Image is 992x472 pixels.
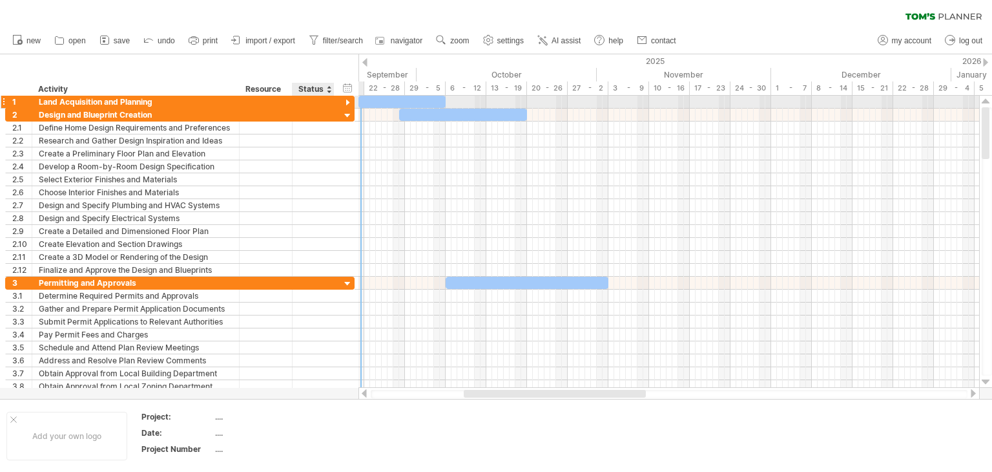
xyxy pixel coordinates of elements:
div: Create Elevation and Section Drawings [39,238,232,250]
div: .... [215,444,324,455]
div: 20 - 26 [527,81,568,95]
div: Select Exterior Finishes and Materials [39,173,232,186]
a: undo [140,32,179,49]
span: contact [651,36,676,45]
div: 2.9 [12,225,32,237]
div: 3.6 [12,354,32,367]
div: Submit Permit Applications to Relevant Authorities [39,316,232,328]
div: 2.1 [12,122,32,134]
div: 3.3 [12,316,32,328]
a: navigator [373,32,426,49]
div: Project Number [141,444,212,455]
div: 3 - 9 [608,81,649,95]
div: 15 - 21 [852,81,893,95]
span: save [114,36,130,45]
div: 22 - 28 [364,81,405,95]
div: Create a Preliminary Floor Plan and Elevation [39,147,232,160]
span: filter/search [323,36,363,45]
div: November 2025 [597,68,771,81]
div: Address and Resolve Plan Review Comments [39,354,232,367]
a: AI assist [534,32,584,49]
div: 17 - 23 [690,81,730,95]
div: Create a 3D Model or Rendering of the Design [39,251,232,263]
div: 29 - 4 [934,81,975,95]
div: Design and Blueprint Creation [39,109,232,121]
a: contact [634,32,680,49]
div: Schedule and Attend Plan Review Meetings [39,341,232,354]
div: 27 - 2 [568,81,608,95]
div: Research and Gather Design Inspiration and Ideas [39,134,232,147]
div: October 2025 [417,68,597,81]
div: 1 [12,96,32,108]
div: 22 - 28 [893,81,934,95]
div: 1 - 7 [771,81,812,95]
div: 2.8 [12,212,32,224]
div: Choose Interior Finishes and Materials [39,186,232,198]
div: .... [215,411,324,422]
div: 3.7 [12,367,32,380]
div: Finalize and Approve the Design and Blueprints [39,264,232,276]
a: new [9,32,45,49]
div: Create a Detailed and Dimensioned Floor Plan [39,225,232,237]
div: 29 - 5 [405,81,446,95]
div: 6 - 12 [446,81,486,95]
div: Obtain Approval from Local Zoning Department [39,380,232,392]
div: Define Home Design Requirements and Preferences [39,122,232,134]
a: my account [874,32,935,49]
a: help [591,32,627,49]
div: Add your own logo [6,412,127,460]
div: Date: [141,427,212,438]
div: 2.11 [12,251,32,263]
div: .... [215,427,324,438]
div: Permitting and Approvals [39,277,232,289]
div: 2.2 [12,134,32,147]
div: 2.4 [12,160,32,173]
a: filter/search [305,32,367,49]
div: 3.1 [12,290,32,302]
div: 2.6 [12,186,32,198]
span: import / export [245,36,295,45]
span: settings [497,36,524,45]
a: save [96,32,134,49]
div: Determine Required Permits and Approvals [39,290,232,302]
div: 2.10 [12,238,32,250]
span: undo [158,36,175,45]
div: Resource [245,83,285,96]
a: settings [480,32,528,49]
div: 2.5 [12,173,32,186]
div: 2 [12,109,32,121]
span: log out [959,36,982,45]
div: 3.8 [12,380,32,392]
a: import / export [228,32,299,49]
div: Design and Specify Electrical Systems [39,212,232,224]
div: 3.5 [12,341,32,354]
div: 13 - 19 [486,81,527,95]
div: 2.12 [12,264,32,276]
div: 10 - 16 [649,81,690,95]
span: AI assist [552,36,581,45]
span: print [203,36,218,45]
span: open [68,36,86,45]
a: open [51,32,90,49]
div: Gather and Prepare Permit Application Documents [39,303,232,315]
div: 3.4 [12,328,32,341]
div: 2.3 [12,147,32,160]
div: December 2025 [771,68,951,81]
div: Status [298,83,327,96]
div: Pay Permit Fees and Charges [39,328,232,341]
div: Obtain Approval from Local Building Department [39,367,232,380]
span: zoom [450,36,469,45]
span: new [26,36,41,45]
span: navigator [391,36,422,45]
div: Project: [141,411,212,422]
div: Land Acquisition and Planning [39,96,232,108]
div: 2.7 [12,199,32,211]
div: Activity [38,83,232,96]
div: 3 [12,277,32,289]
div: Design and Specify Plumbing and HVAC Systems [39,199,232,211]
a: print [185,32,222,49]
div: 3.2 [12,303,32,315]
div: 24 - 30 [730,81,771,95]
a: log out [942,32,986,49]
span: my account [892,36,931,45]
